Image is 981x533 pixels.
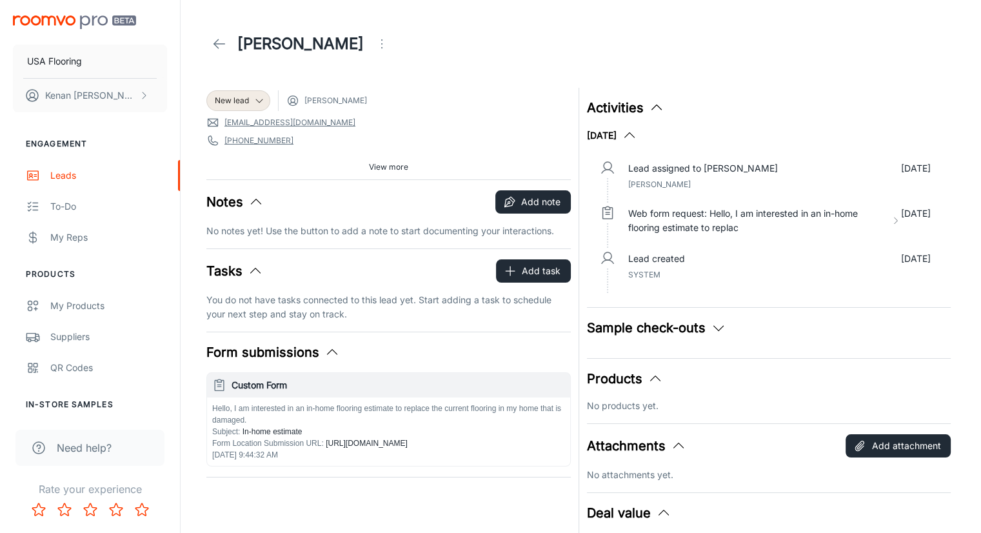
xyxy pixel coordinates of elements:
[628,179,691,189] span: [PERSON_NAME]
[224,135,293,146] a: [PHONE_NUMBER]
[50,199,167,214] div: To-do
[364,157,413,177] button: View more
[212,439,324,448] span: Form Location Submission URL :
[212,450,278,459] span: [DATE] 9:44:32 AM
[206,224,571,238] p: No notes yet! Use the button to add a note to start documenting your interactions.
[207,373,570,466] button: Custom FormHello, I am interested in an in-home flooring estimate to replace the current flooring...
[587,128,637,143] button: [DATE]
[232,378,565,392] h6: Custom Form
[13,45,167,78] button: USA Flooring
[57,440,112,456] span: Need help?
[240,427,302,436] span: In-home estimate
[496,259,571,283] button: Add task
[27,54,82,68] p: USA Flooring
[628,252,685,266] p: Lead created
[50,299,167,313] div: My Products
[369,161,408,173] span: View more
[45,88,136,103] p: Kenan [PERSON_NAME]
[206,90,270,111] div: New lead
[304,95,367,106] span: [PERSON_NAME]
[50,361,167,375] div: QR Codes
[587,98,664,117] button: Activities
[206,293,571,321] p: You do not have tasks connected to this lead yet. Start adding a task to schedule your next step ...
[129,497,155,523] button: Rate 5 star
[900,206,930,235] p: [DATE]
[846,434,951,458] button: Add attachment
[628,161,778,176] p: Lead assigned to [PERSON_NAME]
[628,270,660,279] span: System
[237,32,364,55] h1: [PERSON_NAME]
[900,161,930,176] p: [DATE]
[224,117,355,128] a: [EMAIL_ADDRESS][DOMAIN_NAME]
[13,15,136,29] img: Roomvo PRO Beta
[587,468,951,482] p: No attachments yet.
[495,190,571,214] button: Add note
[50,330,167,344] div: Suppliers
[52,497,77,523] button: Rate 2 star
[13,79,167,112] button: Kenan [PERSON_NAME]
[587,503,671,523] button: Deal value
[103,497,129,523] button: Rate 4 star
[215,95,249,106] span: New lead
[206,192,264,212] button: Notes
[587,318,726,337] button: Sample check-outs
[26,497,52,523] button: Rate 1 star
[10,481,170,497] p: Rate your experience
[206,343,340,362] button: Form submissions
[50,230,167,245] div: My Reps
[212,427,240,436] span: Subject :
[206,261,263,281] button: Tasks
[628,206,886,235] p: Web form request: Hello, I am interested in an in-home flooring estimate to replac
[77,497,103,523] button: Rate 3 star
[587,399,951,413] p: No products yet.
[369,31,395,57] button: Open menu
[900,252,930,266] p: [DATE]
[324,439,408,448] span: [URL][DOMAIN_NAME]
[50,168,167,183] div: Leads
[587,369,663,388] button: Products
[587,436,686,456] button: Attachments
[212,403,565,426] p: Hello, I am interested in an in-home flooring estimate to replace the current flooring in my home...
